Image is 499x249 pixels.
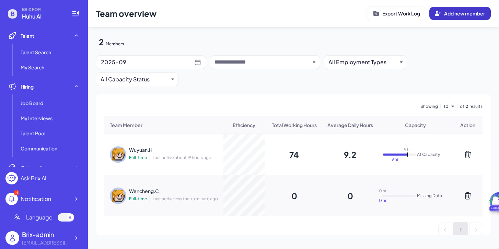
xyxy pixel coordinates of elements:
[101,75,169,83] button: All Capacity Status
[110,188,126,204] img: 7.png
[444,10,485,16] span: Add new member
[22,12,63,21] span: Huhu AI
[382,10,420,17] p: Export Work Log
[344,149,356,160] div: 9.2
[347,190,353,201] div: 0
[150,196,218,202] span: Last active: less than a minute ago
[367,7,426,20] button: Export Work Log
[21,174,46,182] div: Ask Brix AI
[129,196,147,202] span: Full-time
[469,223,483,236] li: Next
[453,122,483,128] li: Action
[110,146,126,163] img: 7.png
[21,115,53,122] span: My Interviews
[378,122,453,128] li: Capacity
[129,188,218,194] div: Wencheng.C
[22,239,70,246] div: flora@joinbrix.com
[5,231,19,245] img: user_logo.png
[453,222,468,237] li: page 1
[14,190,19,195] div: 3
[110,122,222,128] li: Team Member
[106,41,124,47] div: Members
[328,58,397,66] button: All Employment Types
[289,149,299,160] div: 74
[99,36,104,47] div: 2
[129,155,147,160] span: Full-time
[150,155,211,161] span: Last active: about 19 hours ago
[374,188,392,194] div: 0 hr
[374,197,392,204] div: 0 hr
[322,122,378,128] li: Average Daily Hours
[469,103,483,110] span: results
[21,83,34,90] span: Hiring
[439,223,452,236] li: Previous
[417,152,448,157] div: At Capacity
[129,146,218,153] div: Wuyuan.H
[22,7,63,12] span: BRIX FOR
[417,193,448,199] div: Missing Data
[291,190,297,201] div: 0
[444,102,449,111] button: 10
[21,145,57,152] span: Communication
[466,103,468,110] span: 2
[21,32,34,39] span: Talent
[21,164,48,171] span: Onboarding
[266,122,322,128] li: Total Working Hours
[21,64,44,71] span: My Search
[21,49,51,56] span: Talent Search
[222,122,266,128] li: Efficiency
[386,156,404,162] div: 9 hr
[21,100,43,106] span: Job Board
[26,213,53,222] span: Language
[101,57,194,67] div: 2025-09
[429,7,491,20] button: Add new member
[22,230,70,239] div: Brix-admin
[21,130,45,137] span: Talent Pool
[420,103,438,110] span: Showing
[460,103,464,110] span: of
[21,195,51,203] div: Notification
[398,147,416,153] div: 9 hr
